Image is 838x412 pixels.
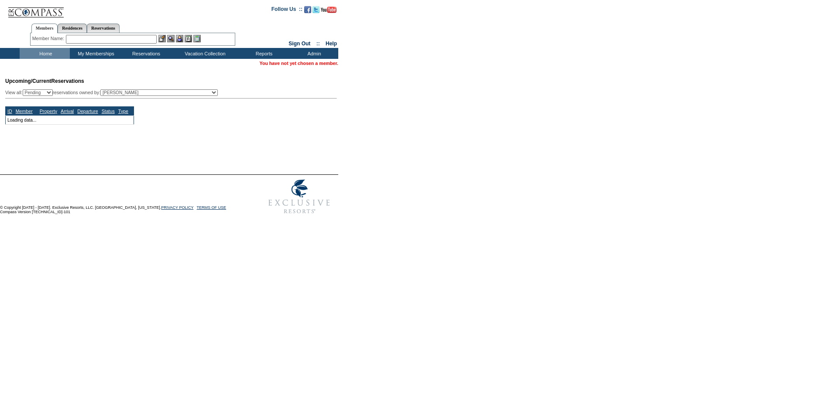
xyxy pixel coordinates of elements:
a: Reservations [87,24,120,33]
a: Members [31,24,58,33]
img: Subscribe to our YouTube Channel [321,7,337,13]
span: :: [316,41,320,47]
img: Become our fan on Facebook [304,6,311,13]
a: Subscribe to our YouTube Channel [321,9,337,14]
a: TERMS OF USE [197,205,227,210]
a: PRIVACY POLICY [161,205,193,210]
a: Type [118,109,128,114]
span: Upcoming/Current [5,78,51,84]
img: Impersonate [176,35,183,42]
a: Arrival [61,109,74,114]
a: Property [40,109,57,114]
img: Reservations [185,35,192,42]
div: View all: reservations owned by: [5,89,222,96]
td: Follow Us :: [271,5,302,16]
a: Status [102,109,115,114]
td: My Memberships [70,48,120,59]
a: Become our fan on Facebook [304,9,311,14]
td: Reports [238,48,288,59]
td: Vacation Collection [170,48,238,59]
a: Member [16,109,33,114]
div: Member Name: [32,35,66,42]
a: ID [7,109,12,114]
img: b_edit.gif [158,35,166,42]
img: View [167,35,175,42]
img: b_calculator.gif [193,35,201,42]
a: Departure [77,109,98,114]
span: You have not yet chosen a member. [260,61,338,66]
td: Admin [288,48,338,59]
span: Reservations [5,78,84,84]
a: Help [326,41,337,47]
img: Follow us on Twitter [313,6,319,13]
a: Residences [58,24,87,33]
a: Sign Out [288,41,310,47]
td: Home [20,48,70,59]
img: Exclusive Resorts [260,175,338,218]
td: Loading data... [6,116,134,124]
td: Reservations [120,48,170,59]
a: Follow us on Twitter [313,9,319,14]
